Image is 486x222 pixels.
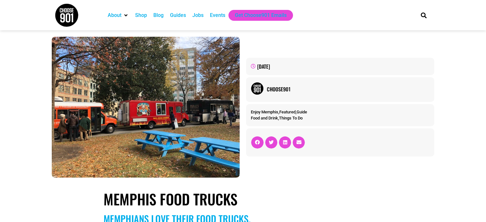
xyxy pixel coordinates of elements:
[279,116,303,120] a: Things To Do
[251,110,278,114] a: Enjoy Memphis
[108,11,121,19] a: About
[135,11,147,19] a: Shop
[192,11,204,19] a: Jobs
[251,116,278,120] a: Food and Drink
[251,110,307,114] span: , ,
[257,63,270,70] time: [DATE]
[52,37,240,178] img: Food Trucks in Court Square Downtown Memphis
[235,11,287,19] a: Get Choose901 Emails
[251,136,263,149] div: Share on facebook
[104,190,382,208] h1: Memphis Food Trucks
[210,11,225,19] a: Events
[279,136,291,149] div: Share on linkedin
[251,82,264,95] img: Picture of Choose901
[293,136,305,149] div: Share on email
[104,10,410,21] nav: Main nav
[170,11,186,19] a: Guides
[104,10,132,21] div: About
[153,11,164,19] a: Blog
[265,136,277,149] div: Share on twitter
[251,116,303,120] span: ,
[279,110,296,114] a: Featured
[418,10,429,20] div: Search
[267,85,429,93] a: Choose901
[297,110,307,114] a: Guide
